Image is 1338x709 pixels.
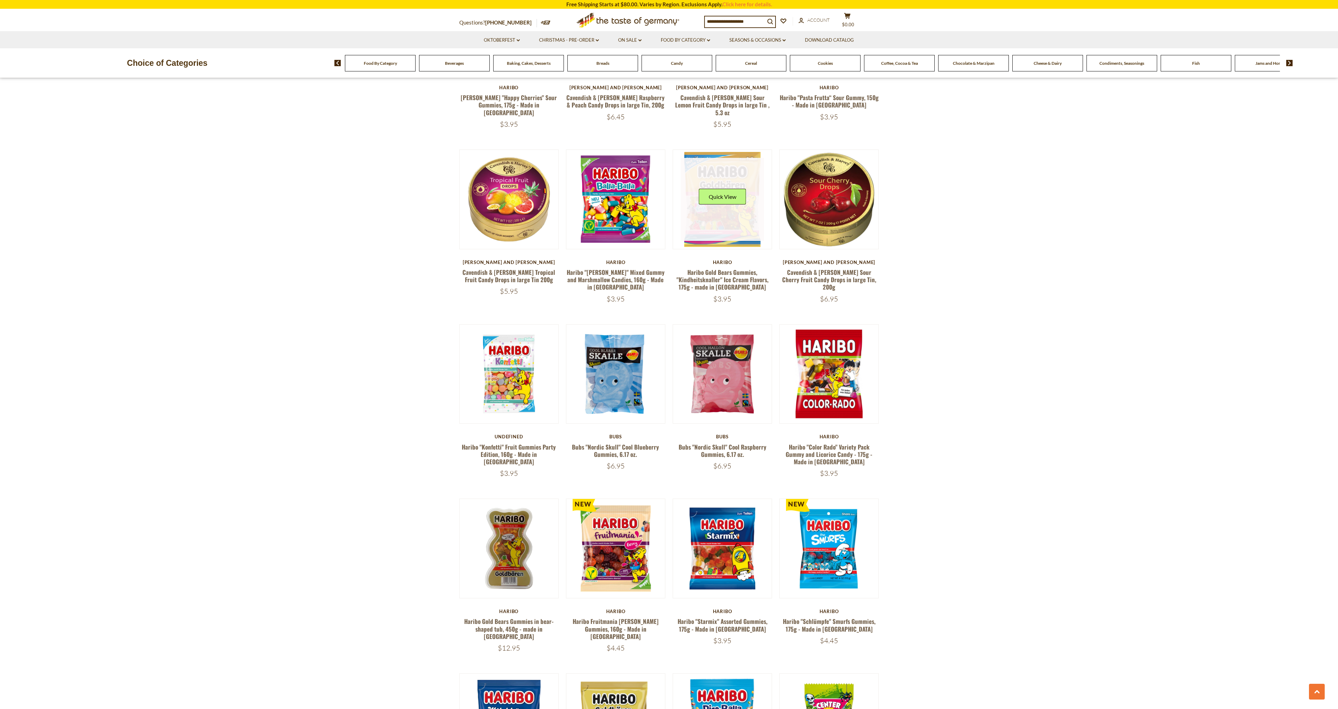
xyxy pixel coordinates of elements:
span: $3.95 [820,469,838,478]
img: Haribo "Konfetti" Fruit Gummies Party Edition, 160g - Made in Germany [460,325,559,424]
a: Account [799,16,830,24]
a: Cavendish & [PERSON_NAME] Sour Cherry Fruit Candy Drops in large Tin, 200g [782,268,876,292]
a: Condiments, Seasonings [1099,61,1144,66]
a: On Sale [618,36,642,44]
a: Download Catalog [805,36,854,44]
div: Haribo [779,434,879,439]
a: Jams and Honey [1255,61,1285,66]
a: Cereal [745,61,757,66]
a: Food By Category [364,61,397,66]
a: [PHONE_NUMBER] [485,19,532,26]
a: Haribo Fruitmania [PERSON_NAME] Gummies, 160g - Made in [GEOGRAPHIC_DATA] [573,617,659,641]
a: Haribo "Starmix" Assorted Gummies, 175g - Made in [GEOGRAPHIC_DATA] [678,617,767,633]
img: Haribo "Balla-Balla" Mixed Gummy and Marshmallow Candies, 160g - Made in Germany [566,150,665,249]
a: Chocolate & Marzipan [953,61,994,66]
span: $4.45 [820,636,838,645]
p: Questions? [459,18,537,27]
img: Haribo Gold Bears Gummies, "Kindheitsknaller" Ice Cream Flavors, 175g - made in Germany [673,150,772,249]
a: Christmas - PRE-ORDER [539,36,599,44]
span: $3.95 [713,636,731,645]
img: Bubs "Nordic Skull" Cool Raspberry Gummies, 6.17 oz. [673,325,772,424]
a: Cavendish & [PERSON_NAME] Raspberry & Peach Candy Drops in large Tin, 200g [566,93,665,109]
div: [PERSON_NAME] and [PERSON_NAME] [779,259,879,265]
a: Haribo "Color Rado" Variety Pack Gummy and Licorice Candy - 175g - Made in [GEOGRAPHIC_DATA] [786,443,872,466]
span: $3.95 [820,112,838,121]
span: $6.95 [820,294,838,303]
a: Haribo Gold Bears Gummies, "Kindheitsknaller" Ice Cream Flavors, 175g - made in [GEOGRAPHIC_DATA] [677,268,769,292]
a: Haribo "[PERSON_NAME]" Mixed Gummy and Marshmallow Candies, 160g - Made in [GEOGRAPHIC_DATA] [567,268,665,292]
a: Food By Category [661,36,710,44]
a: Haribo "Schlümpfe" Smurfs Gummies, 175g - Made in [GEOGRAPHIC_DATA] [783,617,876,633]
span: $5.95 [713,120,731,128]
span: $5.95 [500,287,518,296]
img: previous arrow [334,60,341,66]
a: [PERSON_NAME] "Happy Cherries" Sour Gummies, 175g - Made in [GEOGRAPHIC_DATA] [461,93,557,117]
a: Cookies [818,61,833,66]
a: Cheese & Dairy [1034,61,1062,66]
img: Cavendish & Harvey Tropical Fruit Candy Drops in large Tin 200g [460,150,559,249]
a: Coffee, Cocoa & Tea [881,61,918,66]
a: Candy [671,61,683,66]
span: $4.45 [607,644,625,652]
img: Haribo Fruitmania Berry Gummies, 160g - Made in Germany [566,499,665,598]
div: Haribo [459,609,559,614]
img: Haribo "Color Rado" Variety Pack Gummy and Licorice Candy - 175g - Made in Germany [780,325,879,424]
span: $6.45 [607,112,625,121]
span: $3.95 [713,294,731,303]
a: Click here for details. [722,1,772,7]
img: Bubs "Nordic Skull" Cool Blueberry Gummies, 6.17 oz. [566,325,665,424]
span: $3.95 [500,120,518,128]
a: Bubs "Nordic Skull" Cool Raspberry Gummies, 6.17 oz. [679,443,766,459]
button: $0.00 [837,13,858,30]
span: Account [807,17,830,23]
a: Cavendish & [PERSON_NAME] Tropical Fruit Candy Drops in large Tin 200g [462,268,555,284]
div: Haribo [779,85,879,90]
a: Breads [596,61,609,66]
img: Cavendish & Harvey Sour Cherry Fruit Candy Drops in large Tin, 200g [780,150,879,249]
span: $12.95 [498,644,520,652]
span: $0.00 [842,22,854,27]
div: Bubs [566,434,666,439]
div: [PERSON_NAME] and [PERSON_NAME] [459,259,559,265]
span: $6.95 [713,461,731,470]
img: Haribo "Starmix" Assorted Gummies, 175g - Made in Germany [673,499,772,598]
div: undefined [459,434,559,439]
a: Haribo "Pasta Frutta“ Sour Gummy, 150g - Made in [GEOGRAPHIC_DATA] [780,93,879,109]
img: Haribo "Schlümpfe" Smurfs Gummies, 175g - Made in Germany [780,499,879,598]
span: $3.95 [607,294,625,303]
img: Haribo Gold Bears Gummies in bear-shaped tub, 450g - made in Germany [460,499,559,598]
span: $3.95 [500,469,518,478]
a: Beverages [445,61,464,66]
img: next arrow [1286,60,1293,66]
div: Haribo [566,259,666,265]
a: Bubs "Nordic Skull" Cool Blueberry Gummies, 6.17 oz. [572,443,659,459]
div: Haribo [459,85,559,90]
a: Fish [1192,61,1200,66]
div: Haribo [673,259,772,265]
a: Baking, Cakes, Desserts [507,61,551,66]
a: Seasons & Occasions [729,36,786,44]
a: Oktoberfest [484,36,520,44]
div: [PERSON_NAME] and [PERSON_NAME] [566,85,666,90]
div: Bubs [673,434,772,439]
a: Haribo Gold Bears Gummies in bear-shaped tub, 450g - made in [GEOGRAPHIC_DATA] [464,617,554,641]
div: [PERSON_NAME] and [PERSON_NAME] [673,85,772,90]
a: Cavendish & [PERSON_NAME] Sour Lemon Fruit Candy Drops in large Tin , 5.3 oz [675,93,770,117]
a: Haribo "Konfetti" Fruit Gummies Party Edition, 160g - Made in [GEOGRAPHIC_DATA] [462,443,556,466]
button: Quick View [699,189,746,204]
div: Haribo [673,609,772,614]
span: $6.95 [607,461,625,470]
